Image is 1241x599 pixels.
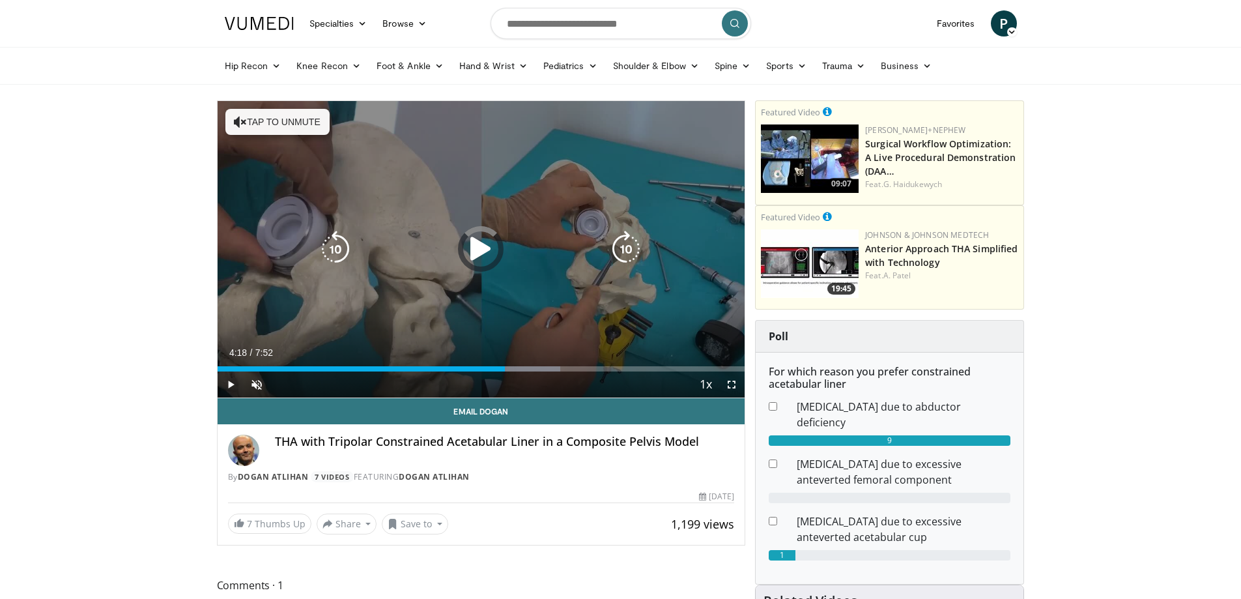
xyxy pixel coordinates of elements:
img: Avatar [228,435,259,466]
small: Featured Video [761,106,820,118]
span: 7:52 [255,347,273,358]
div: [DATE] [699,491,734,503]
button: Save to [382,514,448,534]
a: 09:07 [761,124,859,193]
dd: [MEDICAL_DATA] due to abductor deficiency [787,399,1020,430]
dd: [MEDICAL_DATA] due to excessive anteverted femoral component [787,456,1020,488]
span: 09:07 [827,178,855,190]
div: By FEATURING [228,471,735,483]
input: Search topics, interventions [491,8,751,39]
span: 1,199 views [671,516,734,532]
a: Browse [375,10,435,37]
strong: Poll [769,329,788,343]
a: Hip Recon [217,53,289,79]
a: 7 Thumbs Up [228,514,311,534]
button: Tap to unmute [225,109,330,135]
small: Featured Video [761,211,820,223]
a: Hand & Wrist [451,53,535,79]
button: Playback Rate [692,372,719,398]
span: 19:45 [827,283,855,295]
a: 19:45 [761,229,859,298]
span: Comments 1 [217,577,746,594]
a: Sports [758,53,814,79]
div: Feat. [865,179,1018,190]
a: [PERSON_NAME]+Nephew [865,124,965,136]
div: 9 [769,435,1010,446]
h4: THA with Tripolar Constrained Acetabular Liner in a Composite Pelvis Model [275,435,735,449]
a: Johnson & Johnson MedTech [865,229,989,241]
video-js: Video Player [218,101,745,398]
a: Business [873,53,939,79]
button: Fullscreen [719,372,745,398]
div: Progress Bar [218,366,745,372]
h6: For which reason you prefer constrained acetabular liner [769,366,1010,390]
a: Anterior Approach THA Simplified with Technology [865,242,1018,269]
a: Trauma [814,53,874,79]
a: Dogan Atlihan [238,471,309,482]
a: Spine [707,53,758,79]
a: Foot & Ankle [369,53,451,79]
a: Favorites [929,10,983,37]
button: Unmute [244,372,270,398]
a: 7 Videos [311,471,354,482]
button: Share [317,514,377,534]
button: Play [218,372,244,398]
a: Surgical Workflow Optimization: A Live Procedural Demonstration (DAA… [865,138,1016,177]
img: 06bb1c17-1231-4454-8f12-6191b0b3b81a.150x105_q85_crop-smart_upscale.jpg [761,229,859,298]
a: Specialties [302,10,375,37]
div: 1 [769,550,795,561]
img: bcfc90b5-8c69-4b20-afee-af4c0acaf118.150x105_q85_crop-smart_upscale.jpg [761,124,859,193]
a: G. Haidukewych [883,179,942,190]
a: Shoulder & Elbow [605,53,707,79]
a: Knee Recon [289,53,369,79]
span: 4:18 [229,347,247,358]
a: Dogan Atlihan [399,471,470,482]
div: Feat. [865,270,1018,282]
span: / [250,347,253,358]
a: P [991,10,1017,37]
a: A. Patel [883,270,911,281]
a: Email Dogan [218,398,745,424]
img: VuMedi Logo [225,17,294,30]
span: 7 [247,518,252,530]
a: Pediatrics [535,53,605,79]
dd: [MEDICAL_DATA] due to excessive anteverted acetabular cup [787,514,1020,545]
